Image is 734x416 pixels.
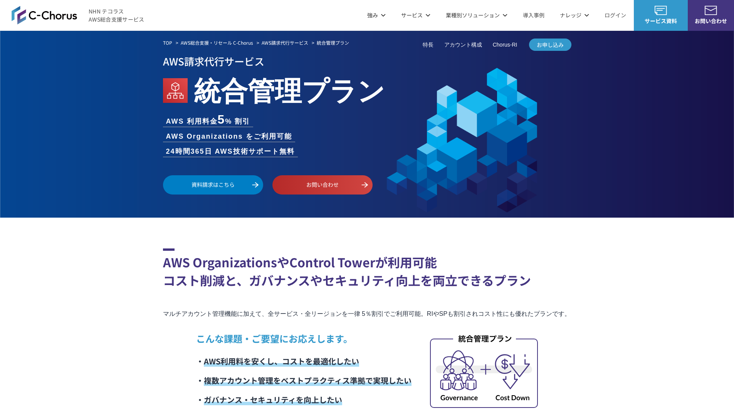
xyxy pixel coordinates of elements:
[196,371,412,390] li: ・
[204,375,412,386] span: 複数アカウント管理をベストプラクティス準拠で実現したい
[560,11,589,19] p: ナレッジ
[401,11,430,19] p: サービス
[262,39,308,46] a: AWS請求代行サービス
[218,112,225,126] span: 5
[163,146,298,157] li: 24時間365日 AWS技術サポート無料
[430,333,538,408] img: 統合管理プラン_内容イメージ
[163,248,571,289] h2: AWS OrganizationsやControl Towerが利用可能 コスト削減と、ガバナンスやセキュリティ向上を両立できるプラン
[204,356,359,367] span: AWS利用料を安くし、コストを最適化したい
[89,7,144,23] span: NHN テコラス AWS総合支援サービス
[272,175,373,195] a: お問い合わせ
[446,11,507,19] p: 業種別ソリューション
[655,6,667,15] img: AWS総合支援サービス C-Chorus サービス資料
[444,41,482,49] a: アカウント構成
[529,41,571,49] span: お申し込み
[163,131,295,142] li: AWS Organizations をご利用可能
[196,332,412,346] p: こんな課題・ご要望にお応えします。
[163,39,172,46] a: TOP
[705,6,717,15] img: お問い合わせ
[196,390,412,409] li: ・
[12,6,144,24] a: AWS総合支援サービス C-ChorusNHN テコラスAWS総合支援サービス
[163,175,263,195] a: 資料請求はこちら
[163,78,188,103] img: AWS Organizations
[163,309,571,319] p: マルチアカウント管理機能に加えて、全サービス・全リージョンを一律 5％割引でご利用可能。RIやSPも割引されコスト性にも優れたプランです。
[529,39,571,51] a: お申し込み
[194,69,385,109] em: 統合管理プラン
[204,394,342,405] span: ガバナンス・セキュリティを向上したい
[493,41,517,49] a: Chorus-RI
[605,11,626,19] a: ログイン
[688,17,734,25] span: お問い合わせ
[634,17,688,25] span: サービス資料
[196,352,412,371] li: ・
[12,6,77,24] img: AWS総合支援サービス C-Chorus
[367,11,386,19] p: 強み
[317,39,349,46] em: 統合管理プラン
[423,41,433,49] a: 特長
[523,11,544,19] a: 導入事例
[163,113,254,127] li: AWS 利用料金 % 割引
[181,39,253,46] a: AWS総合支援・リセール C-Chorus
[163,53,571,69] p: AWS請求代行サービス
